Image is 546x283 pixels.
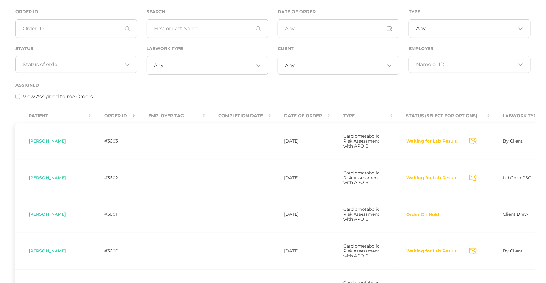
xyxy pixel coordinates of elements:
[135,109,205,123] th: Employer Tag : activate to sort column ascending
[393,109,490,123] th: Status (Select for Options) : activate to sort column ascending
[147,19,268,38] input: First or Last Name
[91,196,135,233] td: #3601
[15,9,38,15] label: Order ID
[23,93,93,100] label: View Assigned to me Orders
[91,109,135,123] th: Order ID : activate to sort column ascending
[406,138,457,144] button: Waiting for Lab Result
[426,26,516,32] input: Search for option
[469,138,477,144] svg: Send Notification
[15,19,137,38] input: Order ID
[91,160,135,196] td: #3602
[343,206,379,222] span: Cardiometabolic Risk Assessment with APO B
[29,175,66,181] span: [PERSON_NAME]
[343,133,379,149] span: Cardiometabolic Risk Assessment with APO B
[147,9,165,15] label: Search
[271,196,330,233] td: [DATE]
[15,46,33,51] label: Status
[15,83,39,88] label: Assigned
[15,109,91,123] th: Patient : activate to sort column ascending
[503,175,532,181] span: LabCorp PSC
[29,248,66,254] span: [PERSON_NAME]
[409,56,531,73] div: Search for option
[29,211,66,217] span: [PERSON_NAME]
[29,138,66,144] span: [PERSON_NAME]
[271,160,330,196] td: [DATE]
[154,62,164,69] span: Any
[406,212,440,218] button: Order On Hold
[503,138,523,144] span: By Client
[406,175,457,181] button: Waiting for Lab Result
[343,243,379,259] span: Cardiometabolic Risk Assessment with APO B
[409,9,420,15] label: Type
[330,109,393,123] th: Type : activate to sort column ascending
[205,109,271,123] th: Completion Date : activate to sort column ascending
[91,123,135,160] td: #3603
[278,46,294,51] label: Client
[278,56,399,75] div: Search for option
[409,19,531,38] div: Search for option
[91,233,135,269] td: #3600
[271,109,330,123] th: Date Of Order : activate to sort column ascending
[278,9,316,15] label: Date of Order
[406,248,457,254] button: Waiting for Lab Result
[271,233,330,269] td: [DATE]
[23,61,122,68] input: Search for option
[164,62,254,69] input: Search for option
[503,211,528,217] span: Client Draw
[416,61,516,68] input: Search for option
[416,26,426,32] span: Any
[295,62,385,69] input: Search for option
[469,175,477,181] svg: Send Notification
[285,62,295,69] span: Any
[15,56,137,73] div: Search for option
[147,46,183,51] label: Labwork Type
[503,248,523,254] span: By Client
[278,19,399,38] input: Any
[343,170,379,185] span: Cardiometabolic Risk Assessment with APO B
[469,248,477,255] svg: Send Notification
[271,123,330,160] td: [DATE]
[147,56,268,75] div: Search for option
[409,46,433,51] label: Employer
